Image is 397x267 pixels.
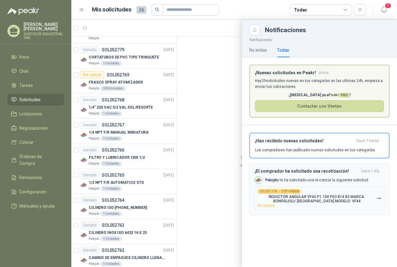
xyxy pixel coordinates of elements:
a: Inicio [7,51,64,63]
button: Close [249,25,260,35]
span: Órdenes de Compra [19,153,58,167]
span: PRO [339,93,350,97]
div: SOL051178 → [257,189,301,194]
a: Chat [7,65,64,77]
div: No leídas [249,47,267,54]
p: te ha solicitado una re-cotizar la siguiente solicitud. [265,178,369,183]
img: Logo peakr [7,7,39,15]
button: Contactar con Ventas [255,100,384,112]
p: [PERSON_NAME] [PERSON_NAME] [24,22,64,31]
span: 1 [385,3,391,9]
span: hace 7 horas [356,138,379,144]
div: Todas [277,47,289,54]
button: ¡El comprador ha solicitado una recotización!hace 1 día Company LogoPatojito te ha solicitado una... [249,163,390,215]
span: 26 [136,6,146,14]
p: REDUCTOR ANGULAR VF44 P1 100 P63 B14 B3 MARCA: BONFIGLIOLI/ [GEOGRAPHIC_DATA] MODELO: VF44 [257,195,376,203]
span: Remisiones [19,174,42,181]
span: Inicio [19,54,29,60]
p: Hay 29 solicitudes nuevas en tus categorías en las ultimas 24h, empieza a enviar tus cotizaciones [255,78,384,90]
a: Órdenes de Compra [7,151,64,169]
span: hace 1 día [361,169,379,174]
p: SURTIDOR INDUSTRIAL SAS [24,32,64,40]
a: Manuales y ayuda [7,200,64,212]
span: Peakr [328,93,350,97]
span: Por recotizar [257,204,275,207]
a: Cotizar [7,136,64,148]
img: Company Logo [255,177,262,183]
span: Configuración [19,188,47,195]
div: Notificaciones [265,27,390,33]
h3: ¡Nuevas solicitudes en Peakr! [255,70,316,75]
a: Negociaciones [7,122,64,134]
button: ¡Has recibido nuevas solicitudes!hace 7 horas Los compradores han publicado nuevas solicitudes en... [249,133,390,158]
div: Todas [294,6,307,13]
span: Negociaciones [19,125,48,131]
a: Licitaciones [7,108,64,120]
h1: Mis solicitudes [92,5,132,14]
b: COT169358 [281,190,299,193]
span: Licitaciones [19,110,42,117]
button: 1 [378,4,390,15]
p: Notificaciones [242,35,397,43]
a: Configuración [7,186,64,198]
a: Remisiones [7,172,64,183]
b: Patojito [265,178,279,182]
span: ahora [319,70,328,75]
a: Solicitudes [7,94,64,106]
span: Solicitudes [19,96,41,103]
p: ¡[MEDICAL_DATA] ya a ! [255,92,384,98]
h3: ¡Has recibido nuevas solicitudes! [255,138,354,144]
span: Chat [19,68,29,75]
span: Cotizar [19,139,33,146]
a: Tareas [7,80,64,91]
p: Los compradores han publicado nuevas solicitudes en tus categorías. [255,147,376,153]
h3: ¡El comprador ha solicitado una recotización! [255,169,359,174]
span: Tareas [19,82,33,89]
span: search [155,7,159,12]
button: SOL051178→COT169358REDUCTOR ANGULAR VF44 P1 100 P63 B14 B3 MARCA: BONFIGLIOLI/ [GEOGRAPHIC_DATA] ... [255,186,384,210]
span: Manuales y ayuda [19,203,55,209]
